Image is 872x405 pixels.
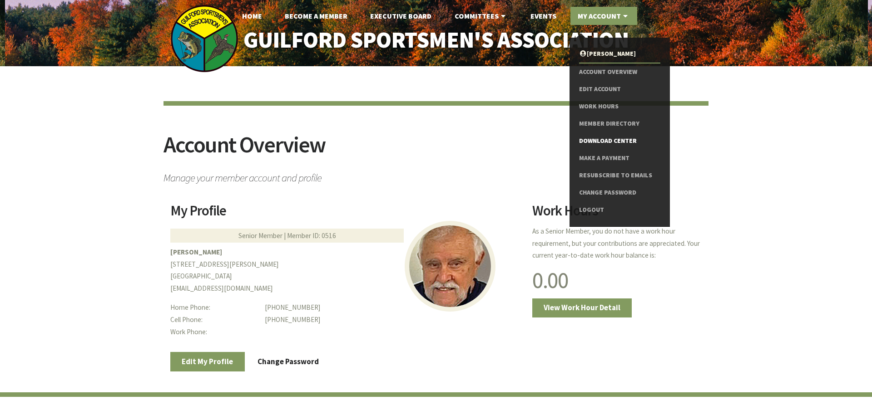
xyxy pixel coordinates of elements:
[170,314,258,326] dt: Cell Phone
[579,150,660,167] a: Make a Payment
[170,229,404,243] div: Senior Member | Member ID: 0516
[170,326,258,338] dt: Work Phone
[447,7,515,25] a: Committees
[579,98,660,115] a: Work Hours
[277,7,355,25] a: Become A Member
[523,7,564,25] a: Events
[170,302,258,314] dt: Home Phone
[532,204,702,224] h2: Work Hours
[170,352,245,371] a: Edit My Profile
[579,63,660,81] a: Account Overview
[579,167,660,184] a: Resubscribe to Emails
[579,115,660,132] a: Member Directory
[579,132,660,150] a: Download Center
[532,269,702,292] h1: 0.00
[579,81,660,98] a: Edit Account
[246,352,331,371] a: Change Password
[163,167,708,183] span: Manage your member account and profile
[235,7,269,25] a: Home
[363,7,439,25] a: Executive Board
[579,45,660,63] a: [PERSON_NAME]
[579,201,660,219] a: Logout
[532,225,702,262] p: As a Senior Member, you do not have a work hour requirement, but your contributions are appreciat...
[224,21,648,59] a: Guilford Sportsmen's Association
[570,7,637,25] a: My Account
[170,246,521,295] p: [STREET_ADDRESS][PERSON_NAME] [GEOGRAPHIC_DATA] [EMAIL_ADDRESS][DOMAIN_NAME]
[170,248,222,256] b: [PERSON_NAME]
[532,298,632,317] a: View Work Hour Detail
[265,302,520,314] dd: [PHONE_NUMBER]
[579,184,660,201] a: Change Password
[170,5,238,73] img: logo_sm.png
[163,133,708,167] h2: Account Overview
[265,314,520,326] dd: [PHONE_NUMBER]
[170,204,521,224] h2: My Profile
